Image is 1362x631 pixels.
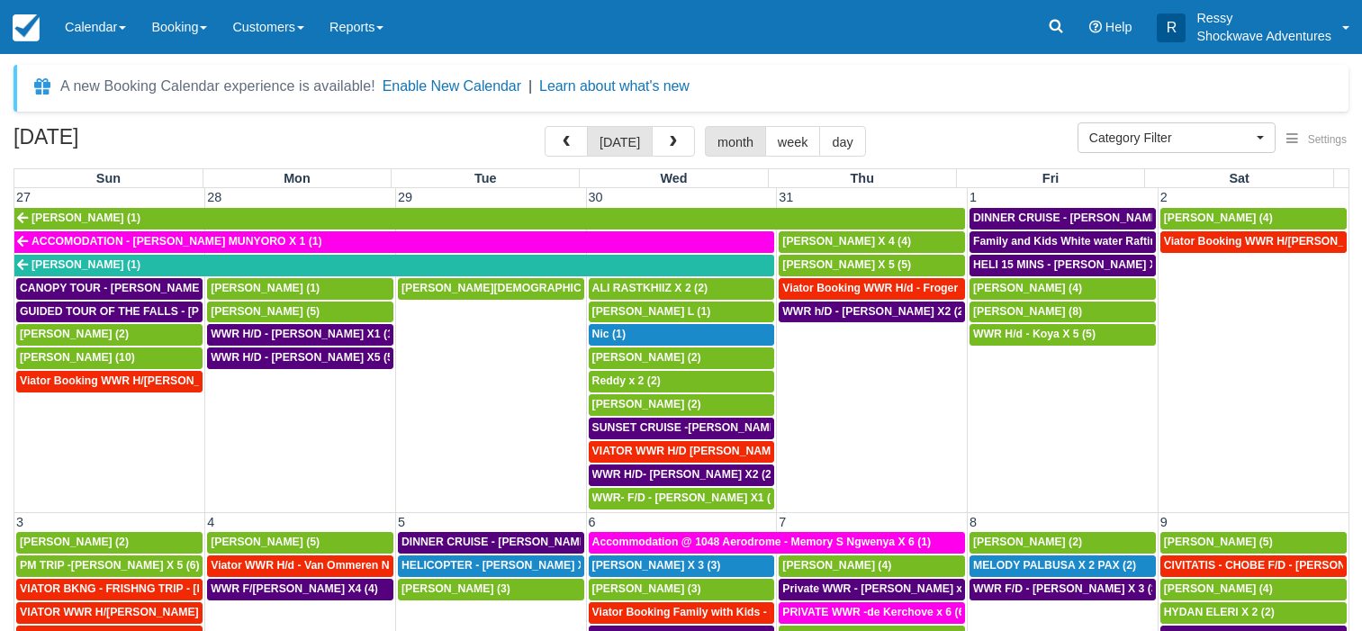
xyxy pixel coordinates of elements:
[16,602,203,624] a: VIATOR WWR H/[PERSON_NAME] 2 (2)
[20,559,200,572] span: PM TRIP -[PERSON_NAME] X 5 (6)
[779,555,965,577] a: [PERSON_NAME] (4)
[528,78,532,94] span: |
[1089,21,1102,33] i: Help
[1089,129,1252,147] span: Category Filter
[589,602,775,624] a: Viator Booking Family with Kids - [PERSON_NAME] 4 (4)
[401,559,610,572] span: HELICOPTER - [PERSON_NAME] X 3 (3)
[970,255,1156,276] a: HELI 15 MINS - [PERSON_NAME] X4 (4)
[1164,606,1275,618] span: HYDAN ELERI X 2 (2)
[16,278,203,300] a: CANOPY TOUR - [PERSON_NAME] X5 (5)
[782,606,968,618] span: PRIVATE WWR -de Kerchove x 6 (6)
[16,371,203,392] a: Viator Booking WWR H/[PERSON_NAME] [PERSON_NAME][GEOGRAPHIC_DATA] (1)
[1160,602,1347,624] a: HYDAN ELERI X 2 (2)
[970,555,1156,577] a: MELODY PALBUSA X 2 PAX (2)
[20,328,129,340] span: [PERSON_NAME] (2)
[1164,536,1273,548] span: [PERSON_NAME] (5)
[1164,582,1273,595] span: [PERSON_NAME] (4)
[587,515,598,529] span: 6
[819,126,865,157] button: day
[968,515,979,529] span: 8
[779,302,965,323] a: WWR h/D - [PERSON_NAME] X2 (2)
[211,536,320,548] span: [PERSON_NAME] (5)
[32,258,140,271] span: [PERSON_NAME] (1)
[592,351,701,364] span: [PERSON_NAME] (2)
[973,282,1082,294] span: [PERSON_NAME] (4)
[592,536,932,548] span: Accommodation @ 1048 Aerodrome - Memory S Ngwenya X 6 (1)
[474,171,497,185] span: Tue
[20,305,316,318] span: GUIDED TOUR OF THE FALLS - [PERSON_NAME] X 5 (5)
[1105,20,1132,34] span: Help
[589,418,775,439] a: SUNSET CRUISE -[PERSON_NAME] X2 (2)
[1276,127,1357,153] button: Settings
[968,190,979,204] span: 1
[973,582,1161,595] span: WWR F/D - [PERSON_NAME] X 3 (3)
[970,579,1156,600] a: WWR F/D - [PERSON_NAME] X 3 (3)
[1160,579,1347,600] a: [PERSON_NAME] (4)
[970,532,1156,554] a: [PERSON_NAME] (2)
[16,324,203,346] a: [PERSON_NAME] (2)
[1196,27,1331,45] p: Shockwave Adventures
[20,282,236,294] span: CANOPY TOUR - [PERSON_NAME] X5 (5)
[211,351,397,364] span: WWR H/D - [PERSON_NAME] X5 (5)
[16,532,203,554] a: [PERSON_NAME] (2)
[1160,208,1347,230] a: [PERSON_NAME] (4)
[592,421,814,434] span: SUNSET CRUISE -[PERSON_NAME] X2 (2)
[211,328,397,340] span: WWR H/D - [PERSON_NAME] X1 (1)
[1042,171,1059,185] span: Fri
[660,171,687,185] span: Wed
[592,468,775,481] span: WWR H/D- [PERSON_NAME] X2 (2)
[765,126,821,157] button: week
[782,258,911,271] span: [PERSON_NAME] X 5 (5)
[20,351,135,364] span: [PERSON_NAME] (10)
[589,532,965,554] a: Accommodation @ 1048 Aerodrome - Memory S Ngwenya X 6 (1)
[592,305,711,318] span: [PERSON_NAME] L (1)
[589,579,775,600] a: [PERSON_NAME] (3)
[589,464,775,486] a: WWR H/D- [PERSON_NAME] X2 (2)
[973,559,1136,572] span: MELODY PALBUSA X 2 PAX (2)
[20,606,224,618] span: VIATOR WWR H/[PERSON_NAME] 2 (2)
[13,14,40,41] img: checkfront-main-nav-mini-logo.png
[779,602,965,624] a: PRIVATE WWR -de Kerchove x 6 (6)
[973,235,1299,248] span: Family and Kids White water Rafting - [PERSON_NAME] X4 (4)
[207,278,393,300] a: [PERSON_NAME] (1)
[539,78,690,94] a: Learn about what's new
[851,171,874,185] span: Thu
[592,582,701,595] span: [PERSON_NAME] (3)
[782,559,891,572] span: [PERSON_NAME] (4)
[589,347,775,369] a: [PERSON_NAME] (2)
[973,328,1096,340] span: WWR H/d - Koya X 5 (5)
[14,231,774,253] a: ACCOMODATION - [PERSON_NAME] MUNYORO X 1 (1)
[1159,190,1169,204] span: 2
[592,398,701,410] span: [PERSON_NAME] (2)
[207,324,393,346] a: WWR H/D - [PERSON_NAME] X1 (1)
[16,302,203,323] a: GUIDED TOUR OF THE FALLS - [PERSON_NAME] X 5 (5)
[14,208,965,230] a: [PERSON_NAME] (1)
[589,371,775,392] a: Reddy x 2 (2)
[398,579,584,600] a: [PERSON_NAME] (3)
[777,190,795,204] span: 31
[589,278,775,300] a: ALI RASTKHIIZ X 2 (2)
[96,171,121,185] span: Sun
[589,488,775,509] a: WWR- F/D - [PERSON_NAME] X1 (1)
[205,515,216,529] span: 4
[779,579,965,600] a: Private WWR - [PERSON_NAME] x1 (1)
[211,582,378,595] span: WWR F/[PERSON_NAME] X4 (4)
[401,582,510,595] span: [PERSON_NAME] (3)
[970,231,1156,253] a: Family and Kids White water Rafting - [PERSON_NAME] X4 (4)
[32,212,140,224] span: [PERSON_NAME] (1)
[211,559,440,572] span: Viator WWR H/d - Van Ommeren Nick X 4 (4)
[973,212,1195,224] span: DINNER CRUISE - [PERSON_NAME] X4 (4)
[779,231,965,253] a: [PERSON_NAME] X 4 (4)
[207,579,393,600] a: WWR F/[PERSON_NAME] X4 (4)
[782,582,985,595] span: Private WWR - [PERSON_NAME] x1 (1)
[1308,133,1347,146] span: Settings
[589,324,775,346] a: Nic (1)
[14,255,774,276] a: [PERSON_NAME] (1)
[211,305,320,318] span: [PERSON_NAME] (5)
[16,347,203,369] a: [PERSON_NAME] (10)
[779,255,965,276] a: [PERSON_NAME] X 5 (5)
[1160,532,1347,554] a: [PERSON_NAME] (5)
[398,555,584,577] a: HELICOPTER - [PERSON_NAME] X 3 (3)
[782,235,911,248] span: [PERSON_NAME] X 4 (4)
[973,258,1179,271] span: HELI 15 MINS - [PERSON_NAME] X4 (4)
